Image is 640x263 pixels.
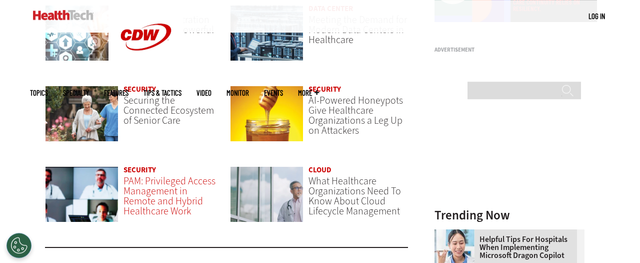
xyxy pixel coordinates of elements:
span: More [298,89,319,97]
iframe: advertisement [434,57,584,182]
span: Topics [30,89,48,97]
a: Security [123,165,156,175]
a: AI-Powered Honeypots Give Healthcare Organizations a Leg Up on Attackers [308,94,403,137]
img: doctor in front of clouds and reflective building [230,166,303,222]
a: Cloud [308,165,331,175]
button: Open Preferences [6,233,31,258]
div: User menu [588,11,605,22]
a: What Healthcare Organizations Need To Know About Cloud Lifecycle Management [308,174,401,218]
a: Video [196,89,211,97]
a: Tips & Tactics [143,89,181,97]
a: PAM: Privileged Access Management in Remote and Hybrid Healthcare Work [123,174,215,218]
img: nurse walks with senior woman through a garden [45,86,118,142]
a: Helpful Tips for Hospitals When Implementing Microsoft Dragon Copilot [434,235,578,259]
a: MonITor [226,89,249,97]
a: Securing the Connected Ecosystem of Senior Care [123,94,214,127]
a: Doctor using phone to dictate to tablet [434,229,479,237]
span: Specialty [63,89,89,97]
h3: Trending Now [434,209,584,221]
div: Cookies Settings [6,233,31,258]
a: remote call with care team [45,166,118,232]
a: doctor in front of clouds and reflective building [230,166,303,232]
img: Home [33,10,93,20]
img: jar of honey with a honey dipper [230,86,303,142]
a: Features [104,89,128,97]
a: jar of honey with a honey dipper [230,86,303,151]
a: nurse walks with senior woman through a garden [45,86,118,151]
img: remote call with care team [45,166,118,222]
a: Events [264,89,283,97]
a: CDW [108,66,183,77]
a: Log in [588,12,605,21]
